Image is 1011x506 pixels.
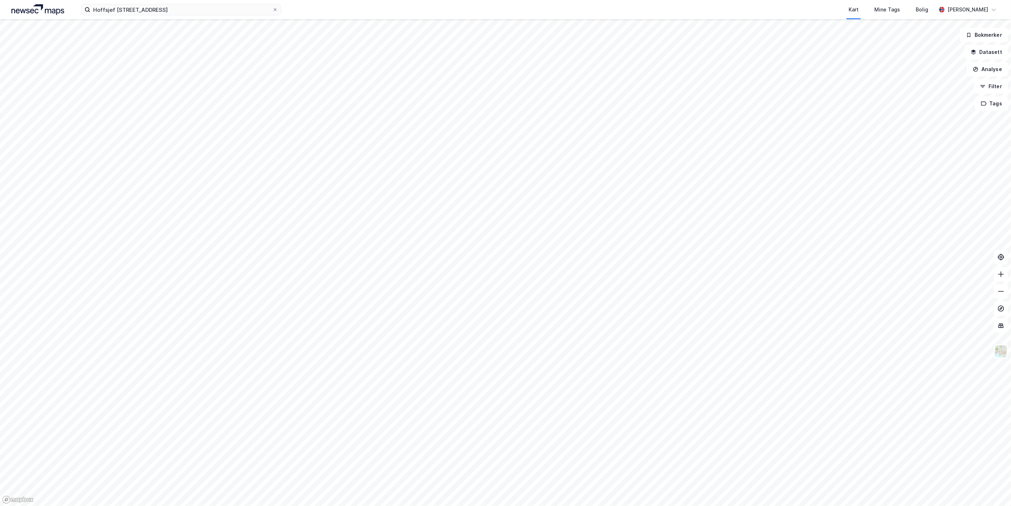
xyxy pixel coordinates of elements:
[90,4,272,15] input: Søk på adresse, matrikkel, gårdeiere, leietakere eller personer
[11,4,64,15] img: logo.a4113a55bc3d86da70a041830d287a7e.svg
[849,5,859,14] div: Kart
[874,5,900,14] div: Mine Tags
[947,5,988,14] div: [PERSON_NAME]
[975,472,1011,506] iframe: Chat Widget
[916,5,928,14] div: Bolig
